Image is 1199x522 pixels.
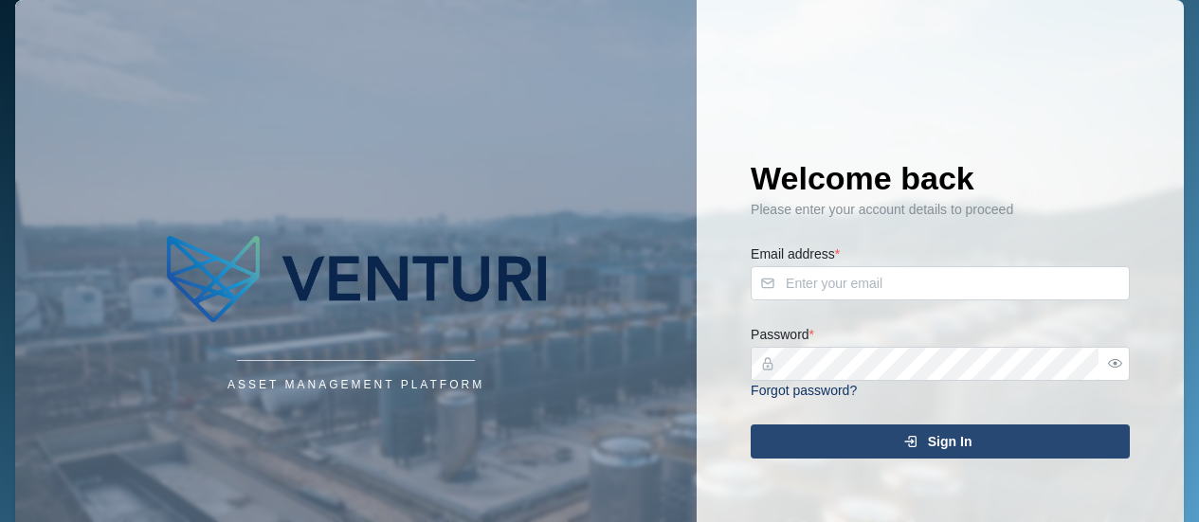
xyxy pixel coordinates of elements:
img: Company Logo [167,222,546,335]
label: Email address [751,244,840,265]
div: Asset Management Platform [227,376,484,394]
input: Enter your email [751,266,1130,300]
a: Forgot password? [751,383,857,398]
div: Please enter your account details to proceed [751,200,1130,221]
button: Sign In [751,424,1130,459]
span: Sign In [928,425,972,458]
label: Password [751,325,814,346]
h1: Welcome back [751,157,1130,199]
